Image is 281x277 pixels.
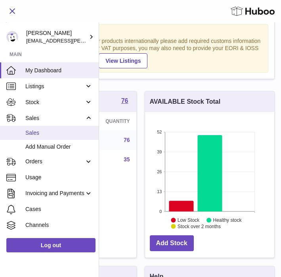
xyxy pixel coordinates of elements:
span: Listings [25,83,84,90]
strong: 76 [121,98,128,104]
span: Sales [25,129,93,137]
span: Usage [25,174,93,181]
a: View Listings [99,53,147,68]
text: Low Stock [177,217,199,223]
span: Add Manual Order [25,143,93,151]
a: Log out [6,238,96,252]
a: 76 [121,98,128,106]
span: Stock [25,99,84,106]
span: Channels [25,221,93,229]
div: [PERSON_NAME] [26,29,87,45]
text: Healthy stock [213,217,242,223]
text: 13 [157,189,162,194]
text: 39 [157,149,162,154]
a: 76 [124,137,130,143]
h3: AVAILABLE Stock Total [150,97,221,106]
span: Sales [25,114,84,122]
strong: Notice [17,29,264,36]
text: Stock over 2 months [177,224,220,229]
img: horia@orea.uk [6,31,18,43]
span: My Dashboard [25,67,93,74]
span: Orders [25,158,84,165]
span: [EMAIL_ADDRESS][PERSON_NAME][DOMAIN_NAME] [26,37,156,44]
text: 26 [157,169,162,174]
span: Cases [25,205,93,213]
div: If you're planning on sending your products internationally please add required customs informati... [17,37,264,68]
text: 0 [159,209,162,214]
a: 35 [124,156,130,163]
th: Quantity [77,112,136,130]
a: Add Stock [150,235,194,252]
span: Invoicing and Payments [25,190,84,197]
text: 52 [157,130,162,134]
